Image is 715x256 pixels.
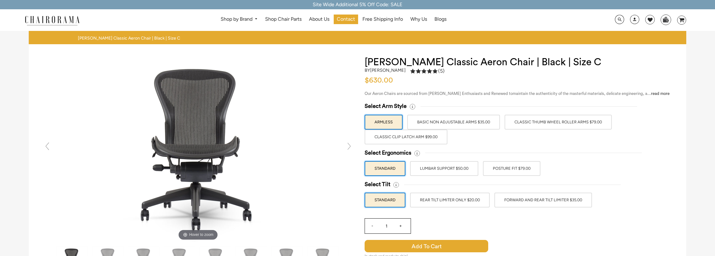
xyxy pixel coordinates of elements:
[365,68,406,73] h2: by
[262,15,305,24] a: Shop Chair Parts
[410,16,427,23] span: Why Us
[309,16,329,23] span: About Us
[265,16,302,23] span: Shop Chair Parts
[365,149,411,156] span: Select Ergonomics
[78,36,182,41] nav: breadcrumbs
[438,68,445,75] span: (5)
[105,57,291,242] img: Herman Miller Classic Aeron Chair | Black | Size C - chairorama
[365,193,405,207] label: STANDARD
[393,219,408,233] input: +
[365,161,405,176] label: STANDARD
[431,15,450,24] a: Blogs
[410,68,445,74] div: 5.0 rating (5 votes)
[365,57,674,68] h1: [PERSON_NAME] Classic Aeron Chair | Black | Size C
[365,240,581,252] button: Add to Cart
[365,130,447,144] label: Classic Clip Latch Arm $99.00
[365,240,488,252] span: Add to Cart
[218,15,261,24] a: Shop by Brand
[362,16,403,23] span: Free Shipping Info
[434,16,446,23] span: Blogs
[359,15,406,24] a: Free Shipping Info
[306,15,332,24] a: About Us
[337,16,355,23] span: Contact
[365,77,393,84] span: $630.00
[334,15,358,24] a: Contact
[365,219,380,233] input: -
[494,193,592,207] label: FORWARD AND REAR TILT LIMITER $35.00
[661,15,671,24] img: WhatsApp_Image_2024-07-12_at_16.23.01.webp
[513,92,670,96] span: maintain the authenticity of the masterful materials, delicate engineering, a...
[109,15,558,26] nav: DesktopNavigation
[505,115,612,130] label: Classic Thumb Wheel Roller Arms $79.00
[21,15,83,26] img: chairorama
[78,36,180,41] span: [PERSON_NAME] Classic Aeron Chair | Black | Size C
[407,115,500,130] label: BASIC NON ADJUSTABLE ARMS $35.00
[651,92,670,96] a: read more
[410,193,490,207] label: REAR TILT LIMITER ONLY $20.00
[365,92,513,96] span: Our Aeron Chairs are sourced from [PERSON_NAME] Enthusiasts and Renewed to
[483,161,540,176] label: POSTURE FIT $79.00
[370,67,406,73] a: [PERSON_NAME]
[365,103,407,110] span: Select Arm Style
[407,15,430,24] a: Why Us
[410,68,445,76] a: 5.0 rating (5 votes)
[410,161,478,176] label: LUMBAR SUPPORT $50.00
[365,115,403,130] label: ARMLESS
[365,181,390,188] span: Select Tilt
[105,146,291,152] a: Herman Miller Classic Aeron Chair | Black | Size C - chairoramaHover to zoom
